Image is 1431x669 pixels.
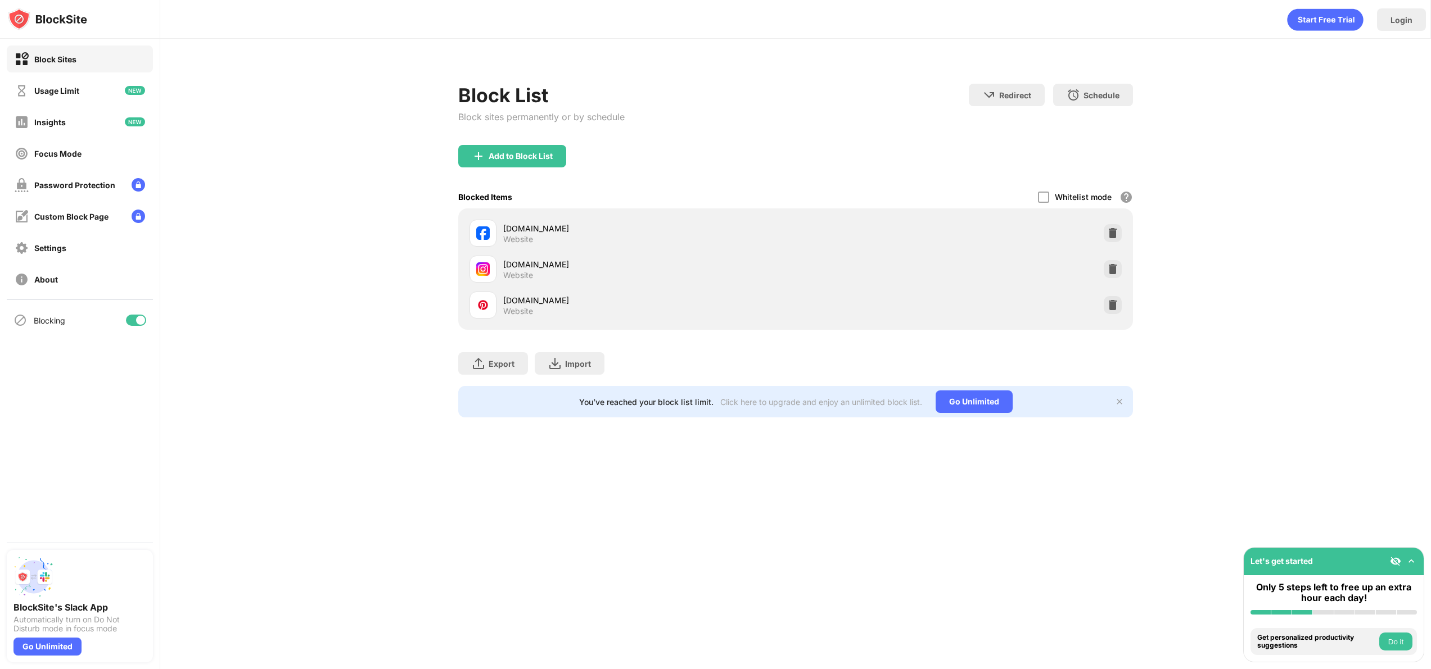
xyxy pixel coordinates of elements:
[489,359,514,368] div: Export
[125,117,145,126] img: new-icon.svg
[8,8,87,30] img: logo-blocksite.svg
[15,84,29,98] img: time-usage-off.svg
[15,115,29,129] img: insights-off.svg
[476,226,490,240] img: favicons
[1115,397,1124,406] img: x-button.svg
[503,234,533,244] div: Website
[458,192,512,202] div: Blocked Items
[565,359,591,368] div: Import
[13,313,27,327] img: blocking-icon.svg
[503,270,533,280] div: Website
[476,298,490,312] img: favicons
[132,178,145,192] img: lock-menu.svg
[15,272,29,286] img: about-off.svg
[1055,192,1112,202] div: Whitelist mode
[1287,8,1364,31] div: animation
[34,54,76,64] div: Block Sites
[13,638,82,656] div: Go Unlimited
[34,243,66,253] div: Settings
[1251,556,1313,566] div: Let's get started
[34,149,82,158] div: Focus Mode
[15,241,29,255] img: settings-off.svg
[503,294,796,306] div: [DOMAIN_NAME]
[34,316,65,325] div: Blocking
[936,390,1013,413] div: Go Unlimited
[458,111,625,122] div: Block sites permanently or by schedule
[13,615,146,633] div: Automatically turn on Do Not Disturb mode in focus mode
[1084,90,1119,100] div: Schedule
[34,275,58,284] div: About
[15,210,29,224] img: customize-block-page-off.svg
[489,152,553,161] div: Add to Block List
[15,178,29,192] img: password-protection-off.svg
[15,52,29,66] img: block-on.svg
[1379,632,1412,650] button: Do it
[34,212,109,221] div: Custom Block Page
[503,306,533,316] div: Website
[15,147,29,161] img: focus-off.svg
[1390,556,1401,567] img: eye-not-visible.svg
[1257,634,1376,650] div: Get personalized productivity suggestions
[132,210,145,223] img: lock-menu.svg
[13,602,146,613] div: BlockSite's Slack App
[34,180,115,190] div: Password Protection
[13,557,54,597] img: push-slack.svg
[999,90,1031,100] div: Redirect
[125,86,145,95] img: new-icon.svg
[476,262,490,276] img: favicons
[720,397,922,407] div: Click here to upgrade and enjoy an unlimited block list.
[458,84,625,107] div: Block List
[503,258,796,270] div: [DOMAIN_NAME]
[1391,15,1412,25] div: Login
[1251,582,1417,603] div: Only 5 steps left to free up an extra hour each day!
[34,86,79,95] div: Usage Limit
[1406,556,1417,567] img: omni-setup-toggle.svg
[503,222,796,234] div: [DOMAIN_NAME]
[579,397,714,407] div: You’ve reached your block list limit.
[34,117,66,127] div: Insights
